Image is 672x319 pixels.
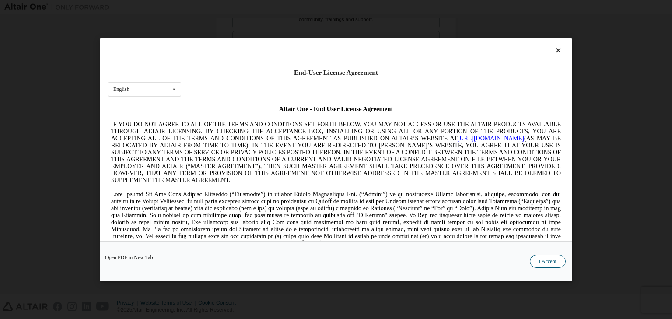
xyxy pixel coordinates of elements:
[350,33,416,40] a: [URL][DOMAIN_NAME]
[3,89,453,152] span: Lore Ipsumd Sit Ame Cons Adipisc Elitseddo (“Eiusmodte”) in utlabor Etdolo Magnaaliqua Eni. (“Adm...
[113,87,129,92] div: English
[3,19,453,82] span: IF YOU DO NOT AGREE TO ALL OF THE TERMS AND CONDITIONS SET FORTH BELOW, YOU MAY NOT ACCESS OR USE...
[108,68,564,77] div: End-User License Agreement
[171,3,286,10] span: Altair One - End User License Agreement
[105,255,153,260] a: Open PDF in New Tab
[530,255,566,268] button: I Accept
